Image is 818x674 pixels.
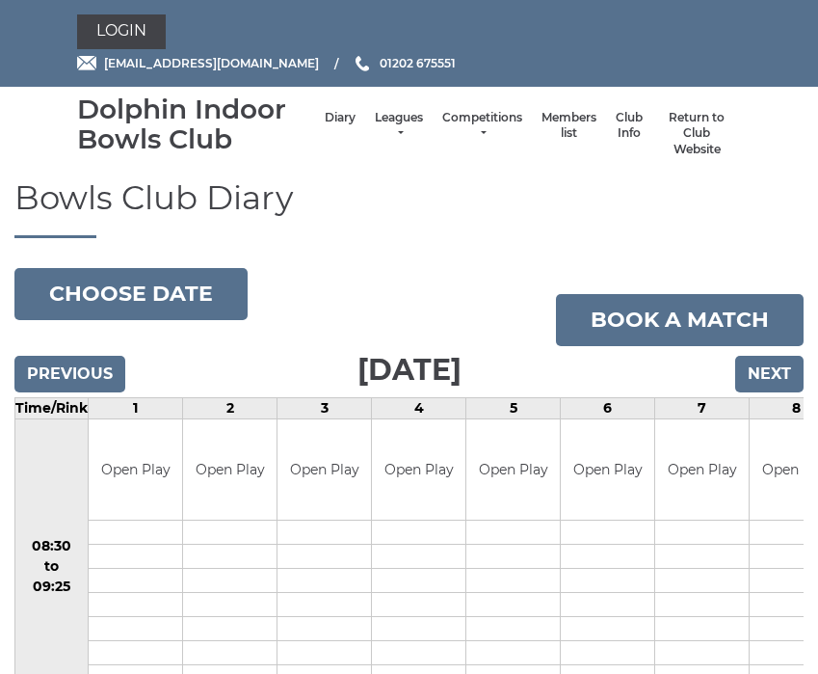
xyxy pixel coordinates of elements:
a: Competitions [442,110,522,142]
td: 6 [561,397,655,418]
input: Next [735,356,804,392]
td: Open Play [183,419,277,521]
span: 01202 675551 [380,56,456,70]
td: Open Play [89,419,182,521]
button: Choose date [14,268,248,320]
td: 7 [655,397,750,418]
a: Book a match [556,294,804,346]
td: Open Play [655,419,749,521]
a: Login [77,14,166,49]
td: 3 [277,397,372,418]
td: Open Play [372,419,465,521]
td: Time/Rink [15,397,89,418]
a: Leagues [375,110,423,142]
a: Phone us 01202 675551 [353,54,456,72]
img: Email [77,56,96,70]
td: Open Play [561,419,654,521]
td: 5 [466,397,561,418]
h1: Bowls Club Diary [14,180,804,238]
td: 1 [89,397,183,418]
td: Open Play [277,419,371,521]
a: Club Info [616,110,643,142]
img: Phone us [356,56,369,71]
a: Email [EMAIL_ADDRESS][DOMAIN_NAME] [77,54,319,72]
td: 4 [372,397,466,418]
a: Members list [541,110,596,142]
a: Diary [325,110,356,126]
div: Dolphin Indoor Bowls Club [77,94,316,154]
a: Return to Club Website [662,110,731,158]
td: Open Play [466,419,560,521]
input: Previous [14,356,125,392]
span: [EMAIL_ADDRESS][DOMAIN_NAME] [104,56,319,70]
td: 2 [183,397,277,418]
